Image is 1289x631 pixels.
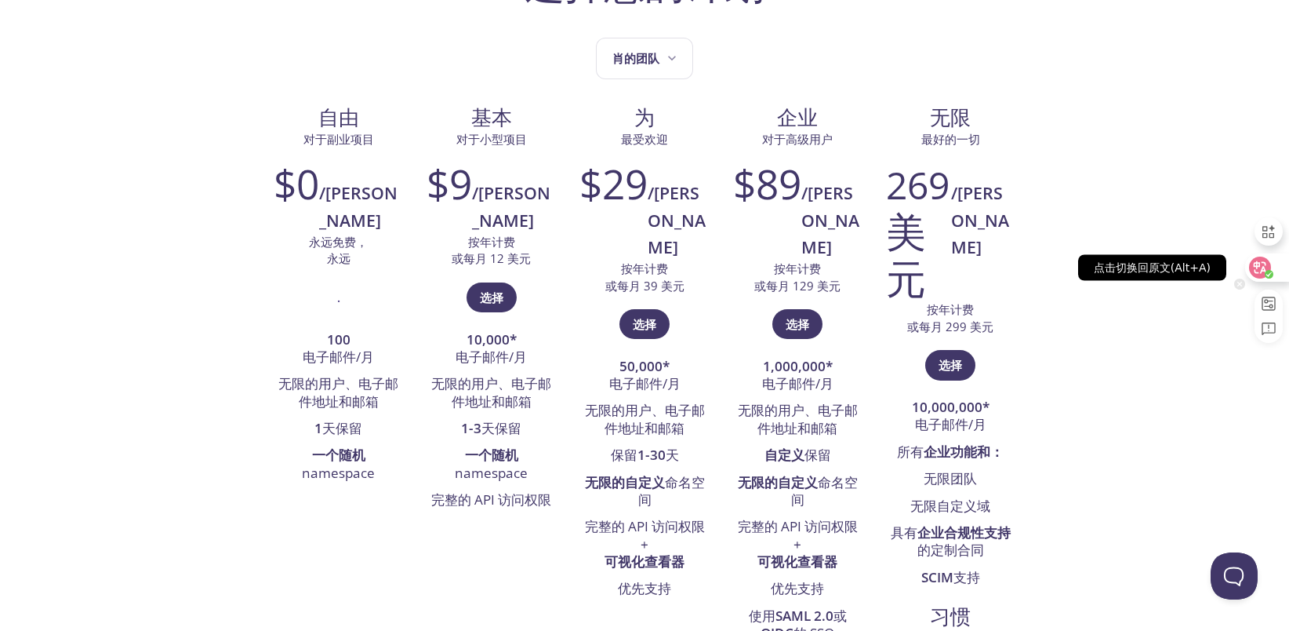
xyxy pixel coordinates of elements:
button: 选择 [925,350,975,380]
font: 选择 [480,290,503,305]
font: 无限的用户、电子邮件地址和邮箱 [431,374,551,410]
strong: 企业功能和： [924,443,1004,461]
iframe: Help Scout Beacon - Open [1211,553,1258,600]
font: 为 [634,104,655,131]
font: /[PERSON_NAME] [951,181,1009,258]
strong: 无限的自定义 [585,473,665,491]
font: 按年计费 [468,234,515,250]
font: 最受欢迎 [621,131,668,147]
span: 269 [886,159,950,210]
font: 肖的团队 [612,50,659,66]
button: 选择 [467,283,517,312]
strong: 无限的自定义 [738,473,818,491]
h2: $9 [427,160,472,207]
font: 美元 [886,156,950,305]
font: 电子邮件/月 [456,348,527,366]
font: 电子邮件/月 [303,348,374,366]
font: 企业 [777,104,818,131]
font: 命名空间 [585,473,705,509]
font: 习惯 [930,603,971,630]
font: 永远免费， [309,234,368,250]
strong: 1-3 [461,419,481,437]
font: 选择 [633,316,656,332]
font: 按年计费 [774,261,821,276]
font: 优先支持 [618,579,671,597]
font: 完整的 API 访问权限 + [585,517,705,553]
font: 或每月 299 美元 [907,319,993,334]
font: 电子邮件/月 [609,374,681,392]
font: 所有 [897,443,1004,461]
font: 选择 [786,316,809,332]
strong: 1-30 [637,446,666,464]
h2: $29 [579,160,648,207]
font: 一个随机 [465,446,518,464]
li: namespace [274,443,403,487]
font: 电子邮件/月 [762,374,833,392]
font: 永远 [327,250,350,266]
font: /[PERSON_NAME] [319,181,398,231]
font: 保留 天 [611,446,679,464]
font: 无限自定义域 [910,497,990,515]
strong: SAML 2.0 [775,607,833,625]
font: 对于副业项目 [303,131,374,147]
font: 命名空间 [738,473,858,509]
font: 或每月 39 美元 [605,278,684,294]
strong: 10,000* [467,330,517,348]
font: 按年计费 [927,301,974,317]
strong: 10,000,000* [912,398,989,416]
font: 可视化查看器 [605,553,684,571]
font: 对于高级用户 [762,131,833,147]
button: Xiao's team [596,38,693,79]
h2: $0 [274,160,319,207]
strong: 50,000* [619,357,670,375]
font: 无限的用户、电子邮件地址和邮箱 [278,374,398,410]
font: 或每月 129 美元 [754,278,841,294]
font: /[PERSON_NAME] [472,181,550,231]
font: 一个随机 [312,446,365,464]
font: 或每月 12 美元 [452,250,531,266]
strong: 1 [314,419,322,437]
button: 选择 [619,309,670,339]
font: 自由 [318,104,359,131]
strong: 100 [327,330,350,348]
font: 电子邮件/月 [915,415,986,433]
font: 保留 [764,446,831,464]
font: 选择 [939,357,962,373]
strong: 1,000,000* [763,357,833,375]
font: /[PERSON_NAME] [648,181,706,258]
font: 优先支持 [771,579,824,597]
font: 最好的一切 [921,131,980,147]
font: 支持 [921,568,980,586]
font: 基本 [471,104,512,131]
font: 无限的用户、电子邮件地址和邮箱 [738,401,858,436]
font: 完整的 API 访问权限 + [738,517,858,553]
font: 按年计费 [621,261,668,276]
font: 无限的用户、电子邮件地址和邮箱 [585,401,705,436]
font: 具有 的定制合同 [891,523,1011,559]
font: 对于小型项目 [456,131,527,147]
font: 无限团队 [924,469,977,487]
font: 可视化查看器 [757,553,837,571]
font: /[PERSON_NAME] [801,181,859,258]
font: 无限 [930,104,971,131]
strong: SCIM [921,568,953,586]
font: 完整的 API 访问权限 [431,491,551,509]
li: namespace [427,443,556,487]
font: 天保留 [314,419,362,437]
strong: 自定义 [764,446,804,464]
h2: $89 [733,160,801,207]
button: 选择 [772,309,822,339]
font: 天保留 [461,419,521,437]
strong: 企业合规性支持 [917,523,1011,542]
